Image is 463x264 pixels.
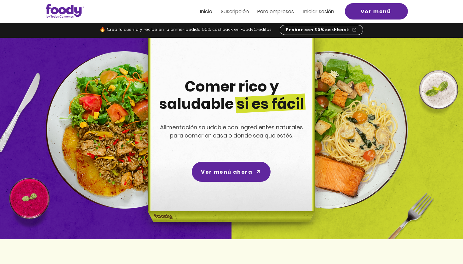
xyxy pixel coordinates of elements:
span: Alimentación saludable con ingredientes naturales para comer en casa o donde sea que estés. [160,123,303,139]
a: Suscripción [221,9,249,14]
span: ra empresas [263,8,294,15]
img: headline-center-compress.png [130,38,330,239]
span: Suscripción [221,8,249,15]
span: Iniciar sesión [303,8,334,15]
span: Ver menú [361,8,391,15]
span: Inicio [200,8,212,15]
span: Probar con 50% cashback [286,27,349,33]
span: Ver menú ahora [201,168,252,176]
span: 🔥 Crea tu cuenta y recibe en tu primer pedido 50% cashback en FoodyCréditos [100,27,272,32]
a: Ver menú [345,3,408,20]
a: Inicio [200,9,212,14]
span: Pa [257,8,263,15]
img: left-dish-compress.png [46,51,203,209]
a: Probar con 50% cashback [280,25,363,35]
a: Ver menú ahora [192,162,271,182]
a: Iniciar sesión [303,9,334,14]
span: Comer rico y saludable si es fácil [159,76,304,114]
a: Para empresas [257,9,294,14]
img: Logo_Foody V2.0.0 (3).png [46,4,84,18]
